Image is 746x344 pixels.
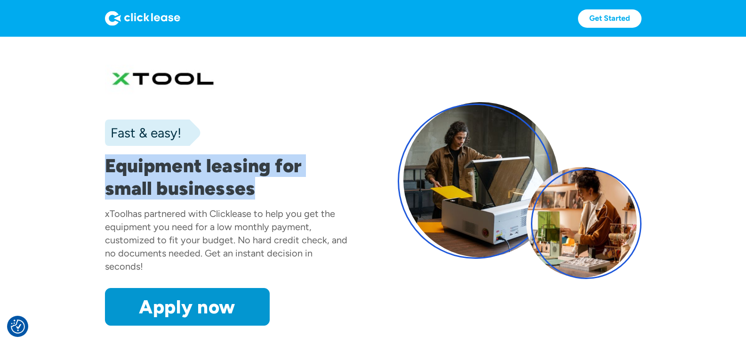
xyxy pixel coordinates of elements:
div: xTool [105,208,128,219]
button: Consent Preferences [11,320,25,334]
a: Get Started [578,9,642,28]
img: Logo [105,11,180,26]
a: Apply now [105,288,270,326]
div: has partnered with Clicklease to help you get the equipment you need for a low monthly payment, c... [105,208,347,272]
img: Revisit consent button [11,320,25,334]
div: Fast & easy! [105,123,181,142]
h1: Equipment leasing for small businesses [105,154,349,200]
